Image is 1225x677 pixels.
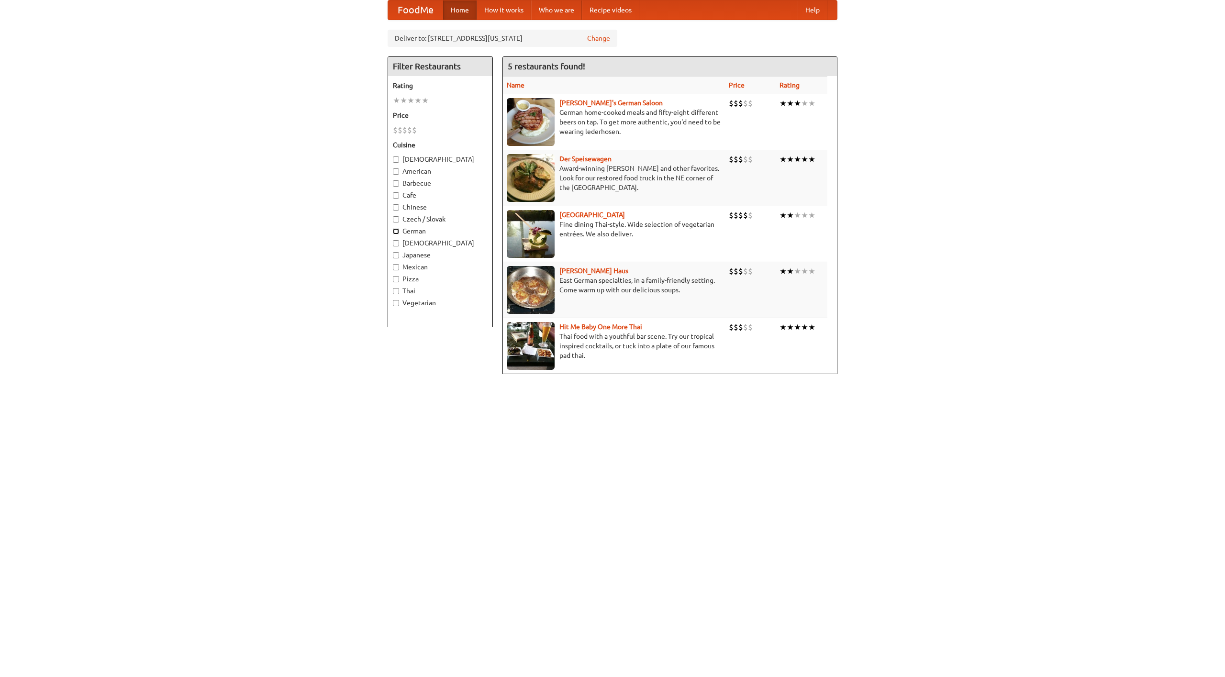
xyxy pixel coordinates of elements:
img: esthers.jpg [507,98,555,146]
li: $ [748,98,753,109]
li: ★ [801,210,808,221]
li: ★ [780,154,787,165]
input: American [393,168,399,175]
label: Pizza [393,274,488,284]
input: Cafe [393,192,399,199]
li: ★ [808,210,815,221]
li: ★ [794,154,801,165]
a: [PERSON_NAME]'s German Saloon [559,99,663,107]
a: Change [587,33,610,43]
li: $ [402,125,407,135]
li: $ [738,322,743,333]
a: [GEOGRAPHIC_DATA] [559,211,625,219]
li: ★ [794,322,801,333]
label: [DEMOGRAPHIC_DATA] [393,238,488,248]
img: kohlhaus.jpg [507,266,555,314]
li: ★ [801,154,808,165]
p: German home-cooked meals and fifty-eight different beers on tap. To get more authentic, you'd nee... [507,108,721,136]
li: $ [729,154,734,165]
img: satay.jpg [507,210,555,258]
li: ★ [794,98,801,109]
li: ★ [801,322,808,333]
li: $ [738,154,743,165]
li: $ [748,266,753,277]
li: ★ [787,154,794,165]
li: ★ [794,210,801,221]
h5: Cuisine [393,140,488,150]
input: Pizza [393,276,399,282]
input: German [393,228,399,234]
li: $ [738,210,743,221]
li: ★ [801,266,808,277]
div: Deliver to: [STREET_ADDRESS][US_STATE] [388,30,617,47]
a: Home [443,0,477,20]
li: ★ [787,266,794,277]
li: $ [734,322,738,333]
a: FoodMe [388,0,443,20]
li: $ [738,266,743,277]
li: $ [407,125,412,135]
li: ★ [794,266,801,277]
input: Mexican [393,264,399,270]
li: ★ [808,154,815,165]
img: babythai.jpg [507,322,555,370]
ng-pluralize: 5 restaurants found! [508,62,585,71]
li: ★ [801,98,808,109]
label: Mexican [393,262,488,272]
li: $ [738,98,743,109]
li: ★ [808,98,815,109]
li: $ [743,210,748,221]
a: Price [729,81,745,89]
a: Hit Me Baby One More Thai [559,323,642,331]
li: ★ [787,210,794,221]
li: $ [412,125,417,135]
li: $ [729,98,734,109]
li: $ [734,98,738,109]
label: German [393,226,488,236]
input: Chinese [393,204,399,211]
li: $ [748,322,753,333]
input: Czech / Slovak [393,216,399,222]
li: $ [734,210,738,221]
p: East German specialties, in a family-friendly setting. Come warm up with our delicious soups. [507,276,721,295]
li: ★ [787,98,794,109]
a: Der Speisewagen [559,155,612,163]
a: Name [507,81,524,89]
li: ★ [780,266,787,277]
li: $ [729,322,734,333]
p: Award-winning [PERSON_NAME] and other favorites. Look for our restored food truck in the NE corne... [507,164,721,192]
li: $ [743,322,748,333]
a: [PERSON_NAME] Haus [559,267,628,275]
li: $ [748,154,753,165]
input: [DEMOGRAPHIC_DATA] [393,240,399,246]
h4: Filter Restaurants [388,57,492,76]
li: $ [743,154,748,165]
label: Thai [393,286,488,296]
li: $ [729,210,734,221]
li: $ [734,154,738,165]
p: Fine dining Thai-style. Wide selection of vegetarian entrées. We also deliver. [507,220,721,239]
img: speisewagen.jpg [507,154,555,202]
a: How it works [477,0,531,20]
input: [DEMOGRAPHIC_DATA] [393,156,399,163]
li: $ [393,125,398,135]
label: Cafe [393,190,488,200]
input: Vegetarian [393,300,399,306]
input: Japanese [393,252,399,258]
label: Barbecue [393,178,488,188]
h5: Rating [393,81,488,90]
li: $ [748,210,753,221]
li: ★ [808,266,815,277]
li: $ [734,266,738,277]
li: ★ [400,95,407,106]
li: ★ [414,95,422,106]
h5: Price [393,111,488,120]
p: Thai food with a youthful bar scene. Try our tropical inspired cocktails, or tuck into a plate of... [507,332,721,360]
a: Rating [780,81,800,89]
li: ★ [787,322,794,333]
a: Recipe videos [582,0,639,20]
